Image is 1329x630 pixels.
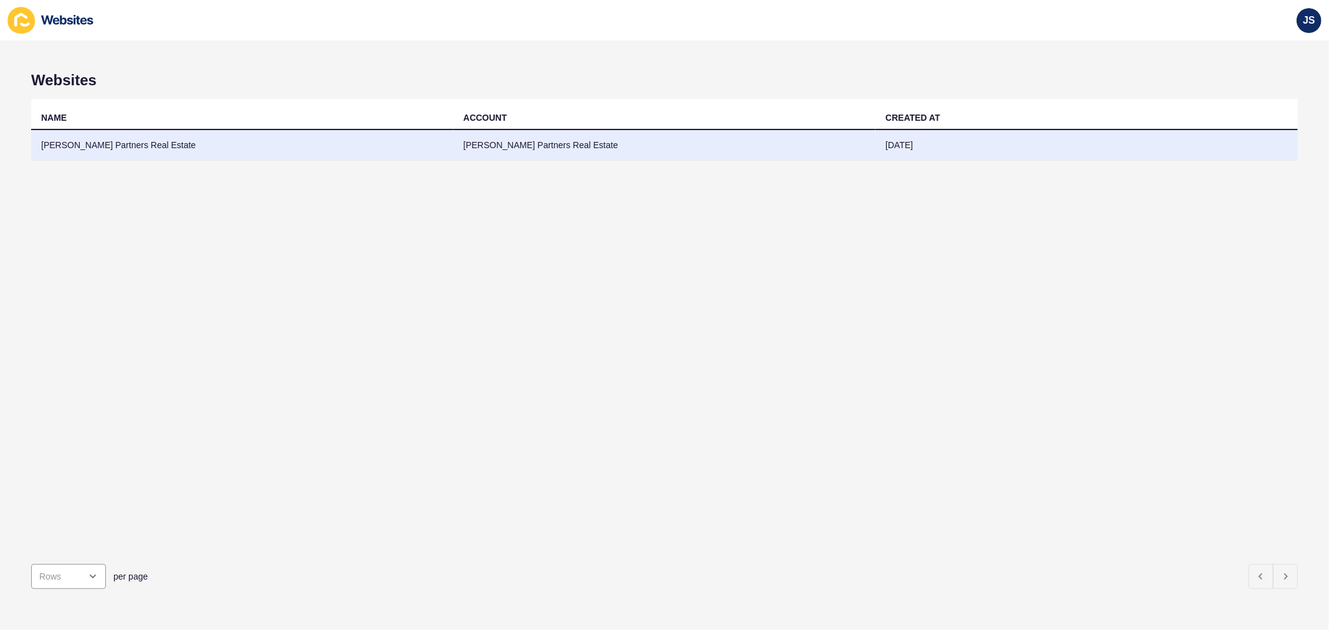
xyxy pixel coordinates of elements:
div: CREATED AT [885,111,940,124]
h1: Websites [31,72,1298,89]
span: per page [113,570,148,583]
div: NAME [41,111,67,124]
span: JS [1303,14,1315,27]
td: [DATE] [875,130,1298,161]
td: [PERSON_NAME] Partners Real Estate [31,130,454,161]
td: [PERSON_NAME] Partners Real Estate [454,130,876,161]
div: open menu [31,564,106,589]
div: ACCOUNT [464,111,507,124]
